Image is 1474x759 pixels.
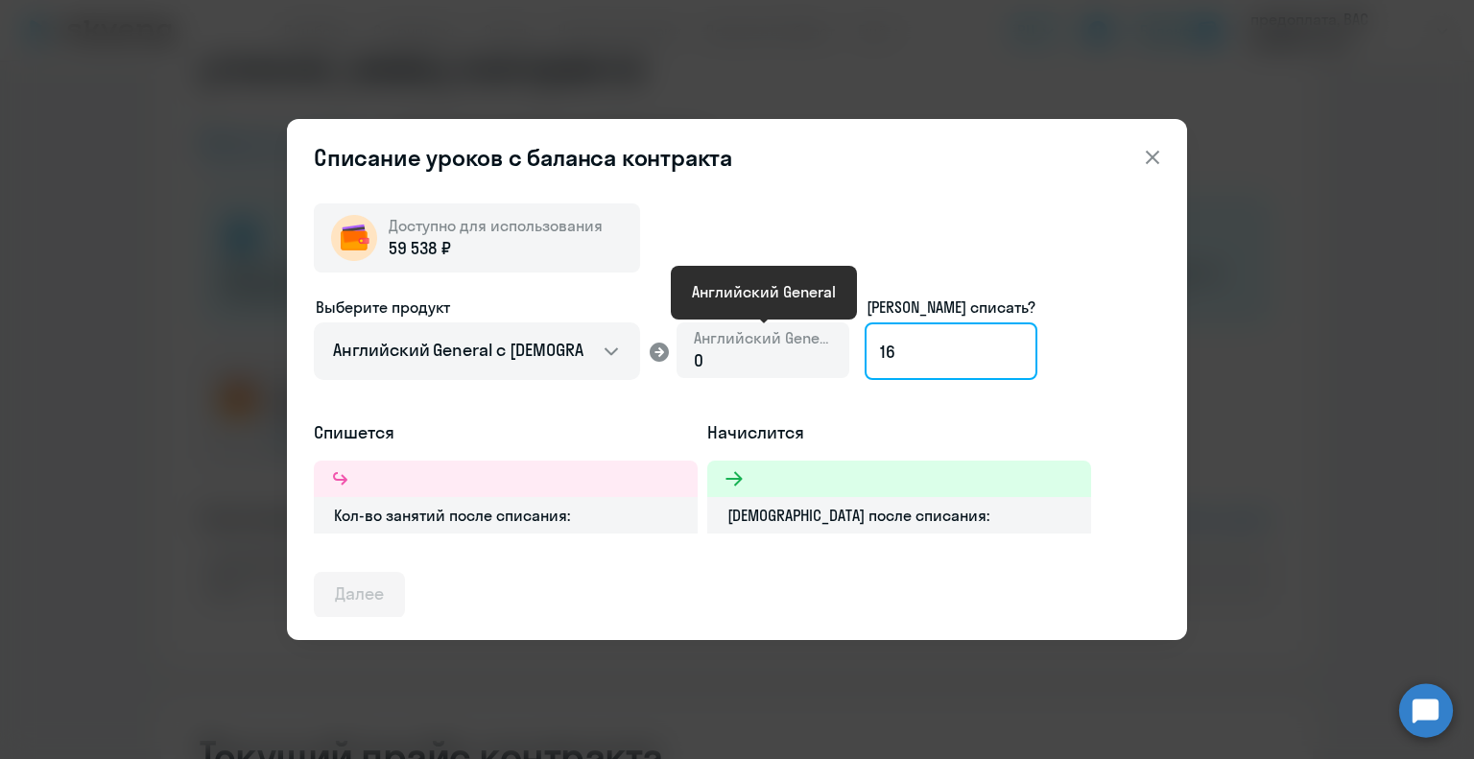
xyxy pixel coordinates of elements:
span: Доступно для использования [389,216,603,235]
h5: Спишется [314,420,698,445]
span: 0 [694,349,703,371]
div: Далее [335,581,384,606]
span: [PERSON_NAME] списать? [867,297,1035,317]
div: [DEMOGRAPHIC_DATA] после списания: [707,497,1091,534]
img: wallet-circle.png [331,215,377,261]
div: Английский General [692,280,836,303]
span: Выберите продукт [316,297,450,317]
div: Кол-во занятий после списания: [314,497,698,534]
h5: Начислится [707,420,1091,445]
span: Английский General [694,327,832,348]
span: 59 538 ₽ [389,236,451,261]
button: Далее [314,572,405,618]
header: Списание уроков с баланса контракта [287,142,1187,173]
